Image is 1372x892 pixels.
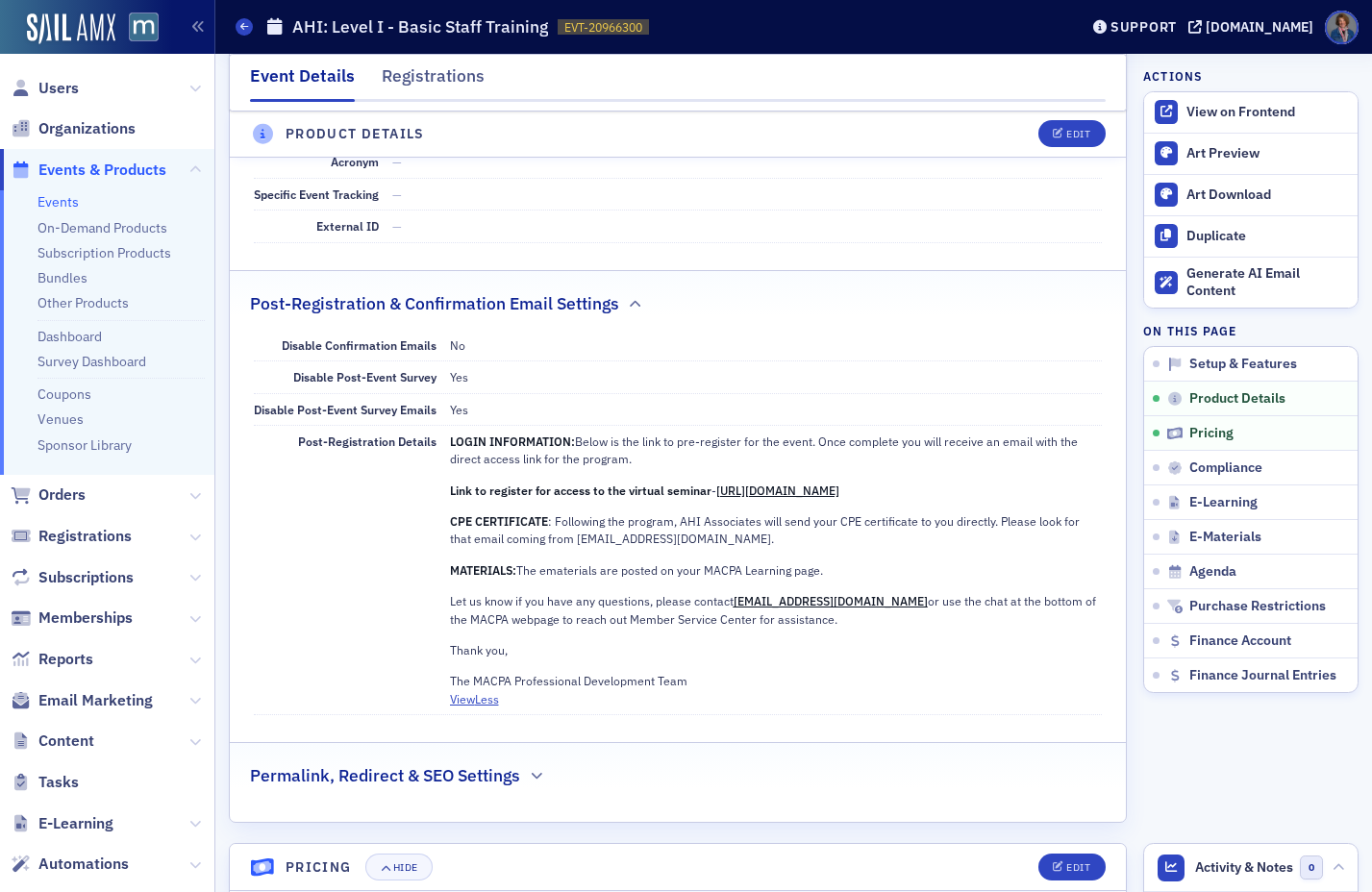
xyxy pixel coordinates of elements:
[1186,145,1348,162] div: Art Preview
[38,484,86,506] span: Orders
[450,592,1103,628] p: Let us know if you have any questions, please contact or use the chat at the bottom of the MACPA ...
[1189,356,1297,373] span: Setup & Features
[1189,598,1326,615] span: Purchase Restrictions
[450,690,499,707] button: ViewLess
[1186,265,1348,299] div: Generate AI Email Content
[1186,228,1348,245] div: Duplicate
[37,353,146,370] a: Survey Dashboard
[1144,134,1358,174] a: Art Preview
[37,294,129,311] a: Other Products
[37,436,132,454] a: Sponsor Library
[331,154,379,169] span: Acronym
[11,854,129,875] a: Automations
[1038,121,1105,148] button: Edit
[11,567,134,588] a: Subscriptions
[11,772,79,793] a: Tasks
[450,672,1103,689] p: The MACPA Professional Development Team
[1188,20,1320,34] button: [DOMAIN_NAME]
[115,12,159,45] a: View Homepage
[38,813,113,834] span: E-Learning
[1144,257,1358,309] button: Generate AI Email Content
[1189,425,1234,442] span: Pricing
[37,328,102,345] a: Dashboard
[392,154,402,169] span: —
[37,385,91,403] a: Coupons
[716,483,839,498] a: [URL][DOMAIN_NAME]
[450,330,1103,360] dd: No
[1143,67,1203,85] h4: Actions
[11,607,133,629] a: Memberships
[1325,11,1359,44] span: Profile
[1189,632,1291,650] span: Finance Account
[1189,390,1285,408] span: Product Details
[450,562,516,578] strong: MATERIALS:
[450,513,548,529] strong: CPE CERTIFICATE
[38,854,129,875] span: Automations
[286,124,425,144] h4: Product Details
[37,193,79,211] a: Events
[38,567,134,588] span: Subscriptions
[1110,18,1177,36] div: Support
[1066,130,1090,140] div: Edit
[1186,186,1348,204] div: Art Download
[27,13,115,44] img: SailAMX
[382,63,485,99] div: Registrations
[38,118,136,139] span: Organizations
[393,862,418,873] div: Hide
[11,813,113,834] a: E-Learning
[450,434,575,449] strong: LOGIN INFORMATION:
[365,854,433,880] button: Hide
[450,512,1103,548] p: : Following the program, AHI Associates will send your CPE certificate to you directly. Please lo...
[37,219,167,236] a: On-Demand Products
[392,218,402,234] span: —
[450,361,1103,392] dd: Yes
[450,641,1103,658] p: Thank you,
[38,731,94,752] span: Content
[38,649,93,670] span: Reports
[450,483,711,498] strong: Link to register for access to the virtual seminar
[1066,862,1090,873] div: Edit
[38,526,132,547] span: Registrations
[11,649,93,670] a: Reports
[1189,529,1261,546] span: E-Materials
[316,218,379,234] span: External ID
[37,410,84,428] a: Venues
[129,12,159,42] img: SailAMX
[734,593,928,608] a: [EMAIL_ADDRESS][DOMAIN_NAME]
[450,394,1103,425] dd: Yes
[564,19,642,36] span: EVT-20966300
[38,772,79,793] span: Tasks
[38,690,153,711] span: Email Marketing
[38,607,133,629] span: Memberships
[392,186,402,202] span: —
[286,857,352,878] h4: Pricing
[38,160,166,181] span: Events & Products
[11,731,94,752] a: Content
[11,526,132,547] a: Registrations
[1206,18,1313,36] div: [DOMAIN_NAME]
[1144,215,1358,257] button: Duplicate
[1300,855,1324,880] span: 0
[1186,104,1348,121] div: View on Frontend
[1189,494,1258,511] span: E-Learning
[250,291,619,316] h2: Post-Registration & Confirmation Email Settings
[250,763,520,788] h2: Permalink, Redirect & SEO Settings
[1144,174,1358,215] a: Art Download
[450,561,1103,579] p: The ematerials are posted on your MACPA Learning page.
[1143,322,1359,339] h4: On this page
[293,369,437,384] span: Disable Post-Event Survey
[450,433,1103,468] p: Below is the link to pre-register for the event. Once complete you will receive an email with the...
[298,434,437,449] span: Post-Registration Details
[282,337,437,353] span: Disable Confirmation Emails
[37,269,87,286] a: Bundles
[38,78,79,99] span: Users
[11,78,79,99] a: Users
[1189,667,1336,684] span: Finance Journal Entries
[11,118,136,139] a: Organizations
[11,160,166,181] a: Events & Products
[37,244,171,261] a: Subscription Products
[254,402,437,417] span: Disable Post-Event Survey Emails
[11,484,86,506] a: Orders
